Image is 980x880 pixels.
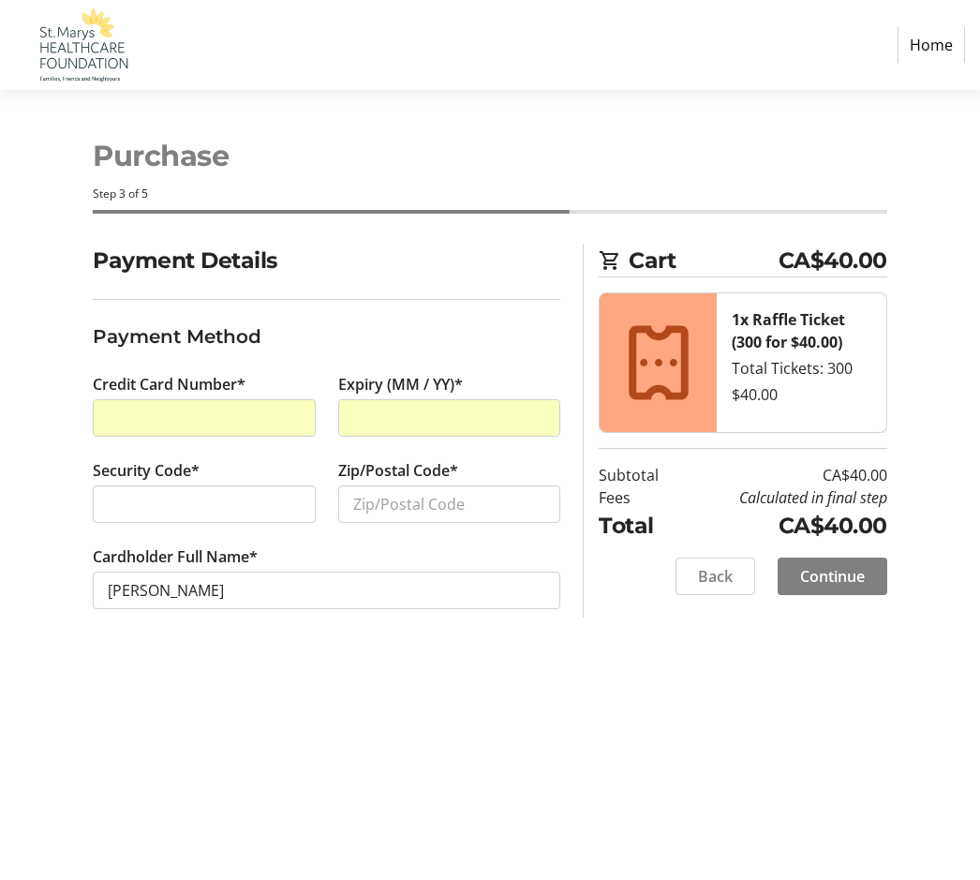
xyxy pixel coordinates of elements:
[108,493,301,515] iframe: Secure CVC input frame
[732,357,871,380] div: Total Tickets: 300
[338,459,458,482] label: Zip/Postal Code*
[93,459,200,482] label: Security Code*
[93,186,887,202] div: Step 3 of 5
[353,407,546,429] iframe: Secure expiration date input frame
[599,509,682,542] td: Total
[93,572,560,609] input: Card Holder Name
[599,486,682,509] td: Fees
[93,545,258,568] label: Cardholder Full Name*
[732,383,871,406] div: $40.00
[779,244,887,276] span: CA$40.00
[93,322,560,351] h3: Payment Method
[898,27,965,63] a: Home
[93,244,560,276] h2: Payment Details
[93,135,887,178] h1: Purchase
[682,509,887,542] td: CA$40.00
[338,485,561,523] input: Zip/Postal Code
[93,373,245,395] label: Credit Card Number*
[682,486,887,509] td: Calculated in final step
[338,373,463,395] label: Expiry (MM / YY)*
[732,309,845,352] strong: 1x Raffle Ticket (300 for $40.00)
[698,565,733,588] span: Back
[676,558,755,595] button: Back
[800,565,865,588] span: Continue
[108,407,301,429] iframe: Secure card number input frame
[629,244,779,276] span: Cart
[599,464,682,486] td: Subtotal
[778,558,887,595] button: Continue
[682,464,887,486] td: CA$40.00
[15,7,148,82] img: St. Marys Healthcare Foundation's Logo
